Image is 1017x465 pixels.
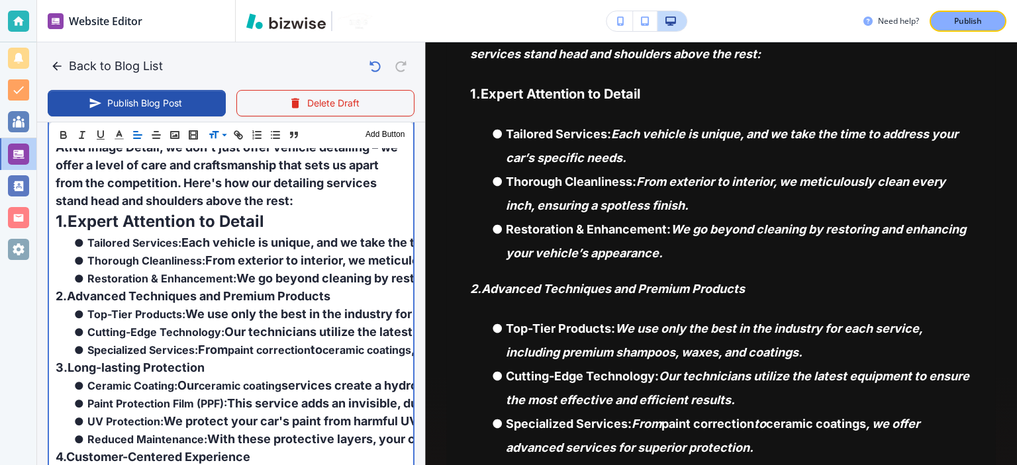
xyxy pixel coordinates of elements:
p: Publish [954,15,982,27]
span: Our technicians utilize the latest equipment to ensure the most effective and efficient results. [506,369,969,407]
span: We protect your car's paint from harmful UV rays, preventing fading and oxidation. [164,414,638,428]
span: Our technicians utilize the latest equipment to ensure the most effective and efficient results. [224,325,767,339]
strong: Top-Tier Products: [506,321,615,335]
strong: Paint Protection Film (PPF): [87,397,227,410]
span: With these protective layers, your car will stay cleaner for longer, reducing the need for freque... [207,432,816,446]
button: Add Button [362,127,408,143]
span: , we don’t just offer vehicle detailing – we offer a level of care and craftsmanship that sets us... [56,140,401,208]
img: Bizwise Logo [246,13,326,29]
strong: ceramic coatings [322,343,411,357]
span: Our [177,378,199,392]
span: From exterior to interior, we meticulously clean every inch, ensuring a spotless finish. [506,175,945,212]
strong: Thorough Cleanliness: [87,254,205,267]
strong: Advanced Techniques and Premium Products [67,289,330,303]
strong: Top-Tier Products: [87,308,185,321]
strong: Expert Attention to Detail [481,86,640,102]
strong: Cutting-Edge Technology: [506,369,659,383]
span: , we offer advanced services for superior protection. [411,343,715,357]
button: Publish Blog Post [48,90,226,116]
img: editor icon [48,13,64,29]
strong: Customer-Centered Experience [66,450,250,464]
strong: Reduced Maintenance: [87,433,207,446]
span: 1. [470,86,481,102]
span: services create a hydrophobic barrier that repels dirt, water, and contaminants. [281,378,738,392]
span: We use only the best in the industry for each service, including premium shampoos, waxes, and coa... [185,307,792,321]
span: We use only the best in the industry for each service, including premium shampoos, waxes, and coa... [506,321,922,359]
span: to [311,343,322,357]
strong: paint correction [228,343,311,357]
strong: Specialized Services: [87,343,198,357]
h2: Website Editor [69,13,142,29]
strong: ceramic coating [199,379,281,392]
strong: Tailored Services: [87,236,181,249]
span: From [632,417,661,431]
span: At [56,140,69,154]
strong: Ceramic Coating: [87,379,177,392]
span: 4. [56,450,66,464]
button: Publish [930,11,1006,32]
span: This service adds an invisible, durable shield that prevents rock chips and minor scratches. [227,396,753,410]
span: Each vehicle is unique, and we take the time to address your car’s specific needs. [506,127,958,165]
strong: Tailored Services: [506,127,611,141]
strong: Long-lasting Protection [68,360,205,374]
button: Delete Draft [236,90,414,116]
strong: Restoration & Enhancement: [87,272,236,285]
strong: Specialized Services: [506,417,632,431]
strong: Cutting-Edge Technology: [87,325,224,339]
span: We go beyond cleaning by restoring and enhancing your vehicle’s appearance. [236,271,691,285]
strong: UV Protection: [87,415,164,428]
img: Your Logo [338,13,373,29]
strong: Nu Image Detail [69,140,160,154]
span: We go beyond cleaning by restoring and enhancing your vehicle’s appearance. [506,222,966,260]
strong: ceramic coatings [766,417,866,431]
strong: paint correction [661,417,754,431]
strong: Restoration & Enhancement: [506,222,671,236]
span: 2. [56,289,67,303]
strong: Expert Attention to Detail [68,212,264,231]
span: Each vehicle is unique, and we take the time to address your car’s specific needs. [181,235,652,249]
span: 1. [56,212,68,231]
h3: Need help? [878,15,919,27]
button: Back to Blog List [48,53,168,79]
span: From [198,343,228,357]
span: 2. [470,282,481,296]
strong: Thorough Cleanliness: [506,175,636,189]
strong: Advanced Techniques and Premium Products [481,282,745,296]
span: 3. [56,360,68,374]
span: From exterior to interior, we meticulously clean every inch, ensuring a spotless finish. [205,253,700,267]
span: to [754,417,766,431]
